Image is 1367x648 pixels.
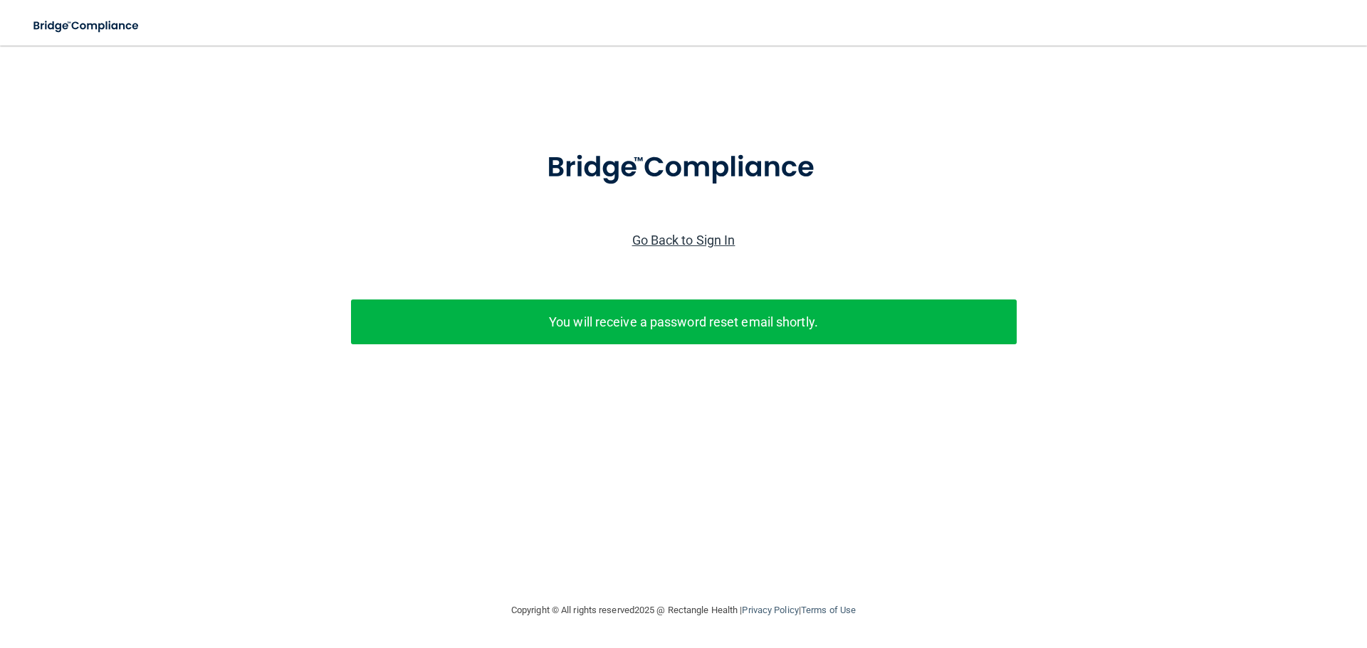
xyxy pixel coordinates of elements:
[742,605,798,615] a: Privacy Policy
[801,605,856,615] a: Terms of Use
[424,588,943,633] div: Copyright © All rights reserved 2025 @ Rectangle Health | |
[632,233,735,248] a: Go Back to Sign In
[362,310,1006,334] p: You will receive a password reset email shortly.
[518,131,849,205] img: bridge_compliance_login_screen.278c3ca4.svg
[21,11,152,41] img: bridge_compliance_login_screen.278c3ca4.svg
